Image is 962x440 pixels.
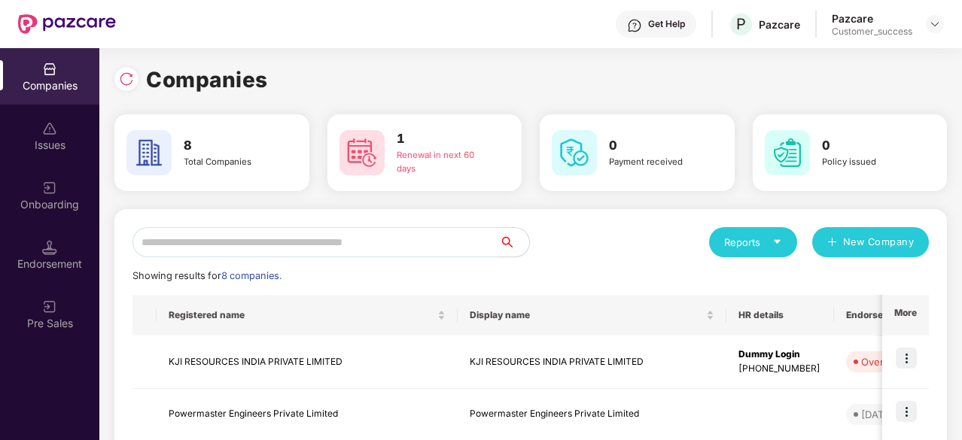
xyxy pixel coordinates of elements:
[552,130,597,175] img: svg+xml;base64,PHN2ZyB4bWxucz0iaHR0cDovL3d3dy53My5vcmcvMjAwMC9zdmciIHdpZHRoPSI2MCIgaGVpZ2h0PSI2MC...
[42,121,57,136] img: svg+xml;base64,PHN2ZyBpZD0iSXNzdWVzX2Rpc2FibGVkIiB4bWxucz0iaHR0cDovL3d3dy53My5vcmcvMjAwMC9zdmciIH...
[772,237,782,247] span: caret-down
[184,156,278,169] div: Total Companies
[169,309,434,321] span: Registered name
[896,347,917,369] img: icon
[896,401,917,422] img: icon
[827,237,837,249] span: plus
[929,18,941,30] img: svg+xml;base64,PHN2ZyBpZD0iRHJvcGRvd24tMzJ4MzIiIHhtbG5zPSJodHRwOi8vd3d3LnczLm9yZy8yMDAwL3N2ZyIgd2...
[119,71,134,86] img: svg+xml;base64,PHN2ZyBpZD0iUmVsb2FkLTMyeDMyIiB4bWxucz0iaHR0cDovL3d3dy53My5vcmcvMjAwMC9zdmciIHdpZH...
[765,130,810,175] img: svg+xml;base64,PHN2ZyB4bWxucz0iaHR0cDovL3d3dy53My5vcmcvMjAwMC9zdmciIHdpZHRoPSI2MCIgaGVpZ2h0PSI2MC...
[42,240,57,255] img: svg+xml;base64,PHN2ZyB3aWR0aD0iMTQuNSIgaGVpZ2h0PSIxNC41IiB2aWV3Qm94PSIwIDAgMTYgMTYiIGZpbGw9Im5vbm...
[738,362,822,376] div: [PHONE_NUMBER]
[42,181,57,196] img: svg+xml;base64,PHN2ZyB3aWR0aD0iMjAiIGhlaWdodD0iMjAiIHZpZXdCb3g9IjAgMCAyMCAyMCIgZmlsbD0ibm9uZSIgeG...
[458,335,726,389] td: KJI RESOURCES INDIA PRIVATE LIMITED
[397,129,491,149] h3: 1
[397,149,491,176] div: Renewal in next 60 days
[609,156,703,169] div: Payment received
[42,62,57,77] img: svg+xml;base64,PHN2ZyBpZD0iQ29tcGFuaWVzIiB4bWxucz0iaHR0cDovL3d3dy53My5vcmcvMjAwMC9zdmciIHdpZHRoPS...
[157,335,458,389] td: KJI RESOURCES INDIA PRIVATE LIMITED
[861,354,930,369] div: Overdue - 94d
[498,236,529,248] span: search
[822,156,916,169] div: Policy issued
[132,270,282,281] span: Showing results for
[882,295,929,335] th: More
[18,14,116,34] img: New Pazcare Logo
[609,136,703,156] h3: 0
[627,18,642,33] img: svg+xml;base64,PHN2ZyBpZD0iSGVscC0zMngzMiIgeG1sbnM9Imh0dHA6Ly93d3cudzMub3JnLzIwMDAvc3ZnIiB3aWR0aD...
[724,235,782,250] div: Reports
[759,17,800,32] div: Pazcare
[42,299,57,314] img: svg+xml;base64,PHN2ZyB3aWR0aD0iMjAiIGhlaWdodD0iMjAiIHZpZXdCb3g9IjAgMCAyMCAyMCIgZmlsbD0ibm9uZSIgeG...
[846,309,926,321] span: Endorsements
[126,130,172,175] img: svg+xml;base64,PHN2ZyB4bWxucz0iaHR0cDovL3d3dy53My5vcmcvMjAwMC9zdmciIHdpZHRoPSI2MCIgaGVpZ2h0PSI2MC...
[458,295,726,335] th: Display name
[157,295,458,335] th: Registered name
[146,63,268,96] h1: Companies
[470,309,703,321] span: Display name
[221,270,282,281] span: 8 companies.
[184,136,278,156] h3: 8
[736,15,746,33] span: P
[498,227,530,257] button: search
[832,26,912,38] div: Customer_success
[822,136,916,156] h3: 0
[648,18,685,30] div: Get Help
[726,295,834,335] th: HR details
[861,407,894,422] div: [DATE]
[738,347,822,362] div: Dummy Login
[843,235,915,250] span: New Company
[832,11,912,26] div: Pazcare
[339,130,385,175] img: svg+xml;base64,PHN2ZyB4bWxucz0iaHR0cDovL3d3dy53My5vcmcvMjAwMC9zdmciIHdpZHRoPSI2MCIgaGVpZ2h0PSI2MC...
[812,227,929,257] button: plusNew Company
